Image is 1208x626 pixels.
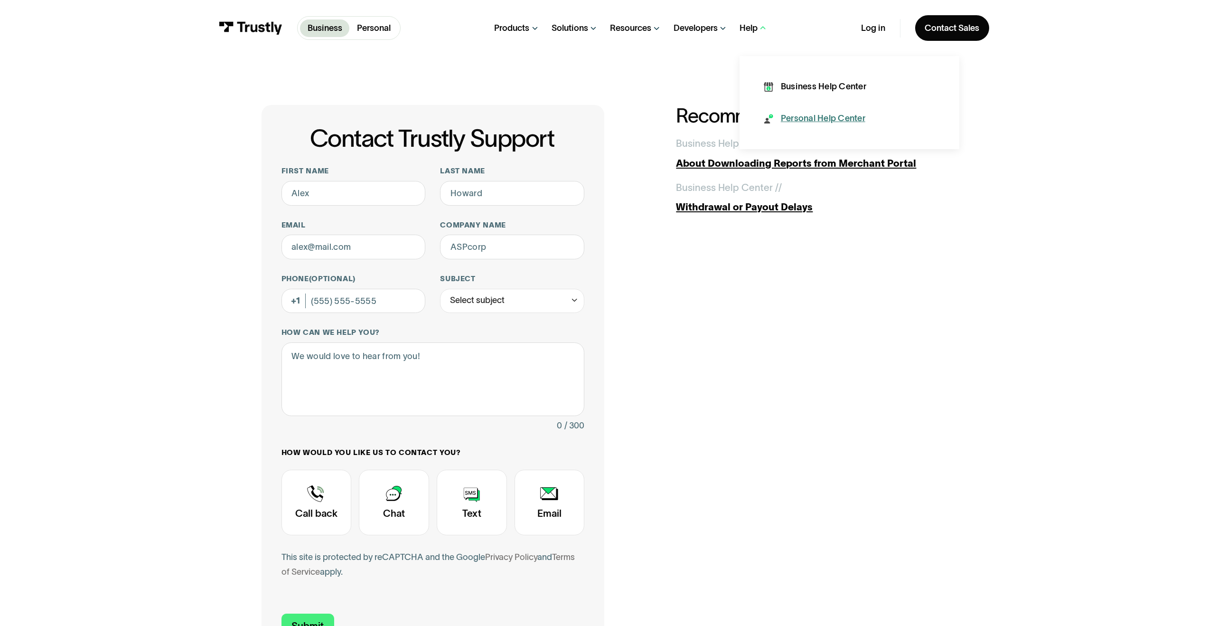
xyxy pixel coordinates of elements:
[300,19,349,37] a: Business
[281,448,585,458] label: How would you like us to contact you?
[676,136,778,151] div: Business Help Center /
[440,289,584,313] div: Select subject
[281,550,585,579] div: This site is protected by reCAPTCHA and the Google and apply.
[494,23,529,34] div: Products
[676,180,946,215] a: Business Help Center //Withdrawal or Payout Delays
[610,23,651,34] div: Resources
[740,56,960,149] nav: Help
[676,156,946,171] div: About Downloading Reports from Merchant Portal
[440,220,584,230] label: Company name
[440,181,584,206] input: Howard
[676,136,946,171] a: Business Help Center //About Downloading Reports from Merchant Portal
[764,81,866,93] a: Business Help Center
[281,235,426,259] input: alex@mail.com
[676,200,946,215] div: Withdrawal or Payout Delays
[281,166,426,176] label: First name
[219,21,282,35] img: Trustly Logo
[281,289,426,313] input: (555) 555-5555
[485,552,537,562] a: Privacy Policy
[450,293,505,308] div: Select subject
[925,23,979,34] div: Contact Sales
[676,180,778,195] div: Business Help Center /
[564,418,584,433] div: / 300
[281,220,426,230] label: Email
[357,22,391,35] p: Personal
[440,235,584,259] input: ASPcorp
[781,113,865,125] div: Personal Help Center
[674,23,718,34] div: Developers
[764,113,865,125] a: Personal Help Center
[308,22,342,35] p: Business
[557,418,562,433] div: 0
[281,181,426,206] input: Alex
[309,275,356,283] span: (Optional)
[861,23,885,34] a: Log in
[281,274,426,284] label: Phone
[552,23,588,34] div: Solutions
[676,105,946,126] h2: Recommended articles:
[781,81,866,93] div: Business Help Center
[280,125,585,152] h1: Contact Trustly Support
[778,180,782,195] div: /
[915,15,989,41] a: Contact Sales
[440,166,584,176] label: Last name
[281,328,585,338] label: How can we help you?
[349,19,398,37] a: Personal
[740,23,758,34] div: Help
[440,274,584,284] label: Subject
